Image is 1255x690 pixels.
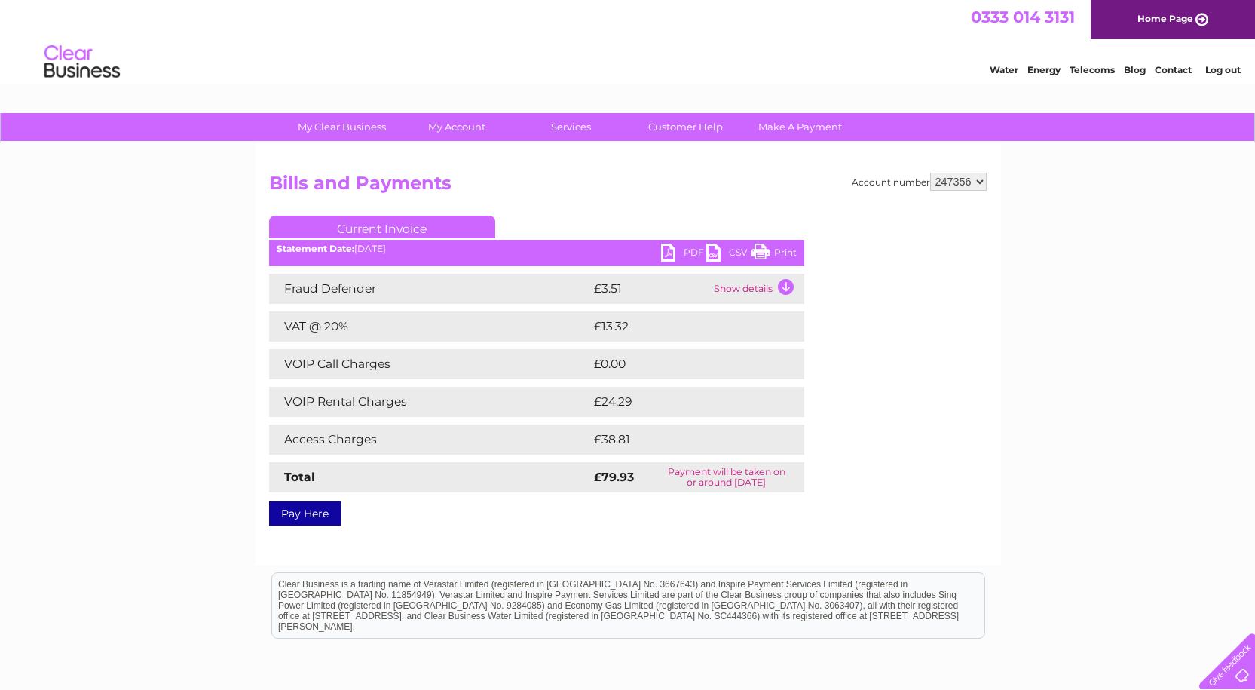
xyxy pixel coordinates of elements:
td: VOIP Rental Charges [269,387,590,417]
div: [DATE] [269,244,804,254]
td: £24.29 [590,387,774,417]
td: £0.00 [590,349,770,379]
td: £3.51 [590,274,710,304]
td: £38.81 [590,425,773,455]
a: Energy [1027,64,1061,75]
a: CSV [706,244,751,265]
a: Telecoms [1070,64,1115,75]
td: VAT @ 20% [269,311,590,342]
a: Services [509,113,633,141]
div: Account number [852,173,987,191]
a: My Clear Business [280,113,404,141]
a: PDF [661,244,706,265]
h2: Bills and Payments [269,173,987,201]
b: Statement Date: [277,243,354,254]
a: Print [751,244,797,265]
td: Payment will be taken on or around [DATE] [649,462,804,492]
a: Current Invoice [269,216,495,238]
img: logo.png [44,39,121,85]
td: Fraud Defender [269,274,590,304]
td: Show details [710,274,804,304]
div: Clear Business is a trading name of Verastar Limited (registered in [GEOGRAPHIC_DATA] No. 3667643... [272,8,984,73]
strong: Total [284,470,315,484]
td: Access Charges [269,425,590,455]
a: My Account [394,113,519,141]
a: Blog [1124,64,1146,75]
a: Customer Help [623,113,748,141]
a: Log out [1205,64,1241,75]
td: VOIP Call Charges [269,349,590,379]
a: Contact [1155,64,1192,75]
a: 0333 014 3131 [971,8,1075,26]
a: Water [990,64,1018,75]
strong: £79.93 [594,470,634,484]
td: £13.32 [590,311,772,342]
a: Make A Payment [738,113,862,141]
a: Pay Here [269,501,341,526]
